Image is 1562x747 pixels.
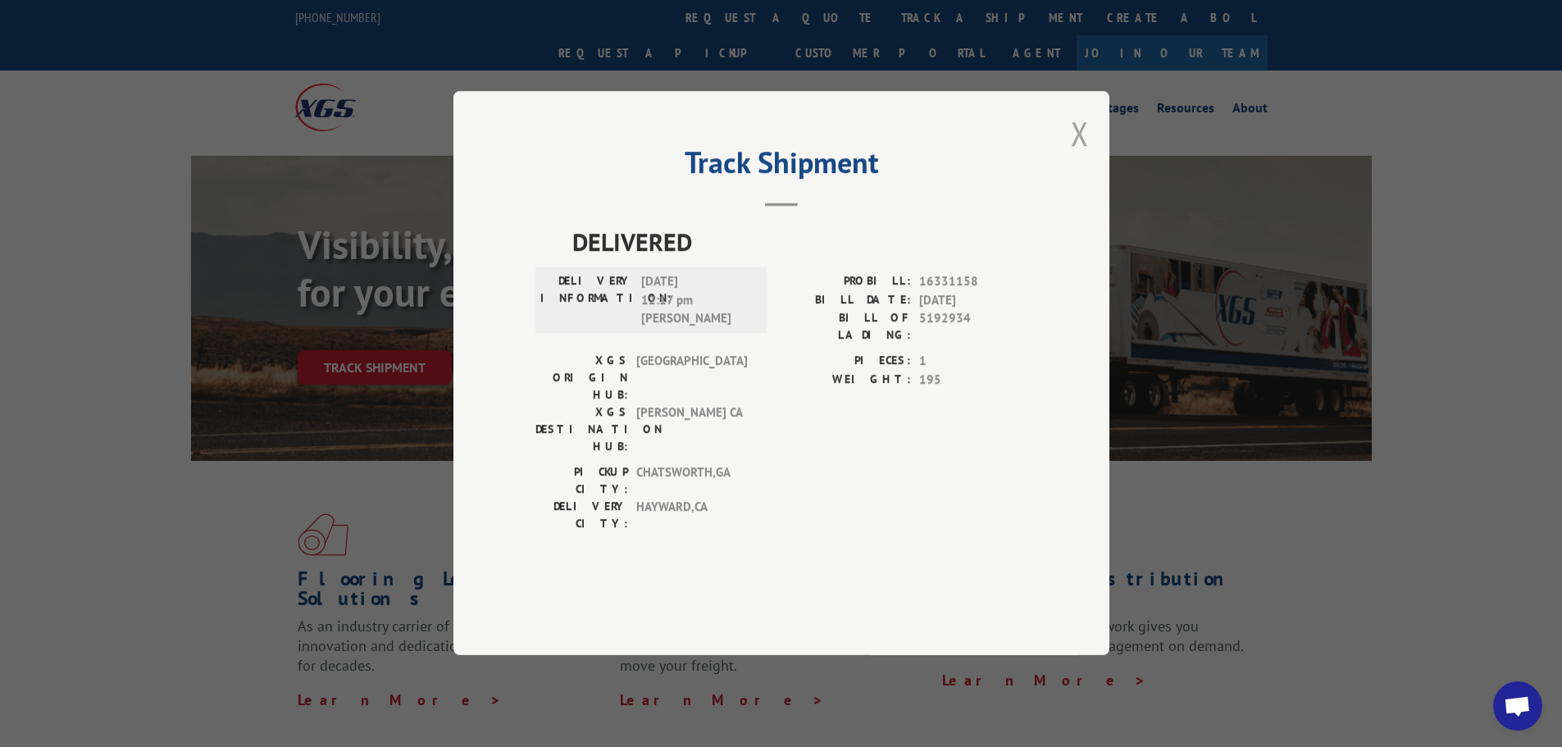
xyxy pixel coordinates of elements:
[636,353,747,404] span: [GEOGRAPHIC_DATA]
[781,310,911,344] label: BILL OF LADING:
[641,273,752,329] span: [DATE] 12:17 pm [PERSON_NAME]
[919,371,1027,389] span: 195
[919,273,1027,292] span: 16331158
[636,499,747,533] span: HAYWARD , CA
[540,273,633,329] label: DELIVERY INFORMATION:
[535,499,628,533] label: DELIVERY CITY:
[781,291,911,310] label: BILL DATE:
[636,404,747,456] span: [PERSON_NAME] CA
[781,273,911,292] label: PROBILL:
[1071,112,1089,155] button: Close modal
[919,353,1027,371] span: 1
[535,464,628,499] label: PICKUP CITY:
[535,151,1027,182] h2: Track Shipment
[535,353,628,404] label: XGS ORIGIN HUB:
[636,464,747,499] span: CHATSWORTH , GA
[781,371,911,389] label: WEIGHT:
[919,291,1027,310] span: [DATE]
[919,310,1027,344] span: 5192934
[781,353,911,371] label: PIECES:
[535,404,628,456] label: XGS DESTINATION HUB:
[1493,681,1542,731] div: Open chat
[572,224,1027,261] span: DELIVERED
